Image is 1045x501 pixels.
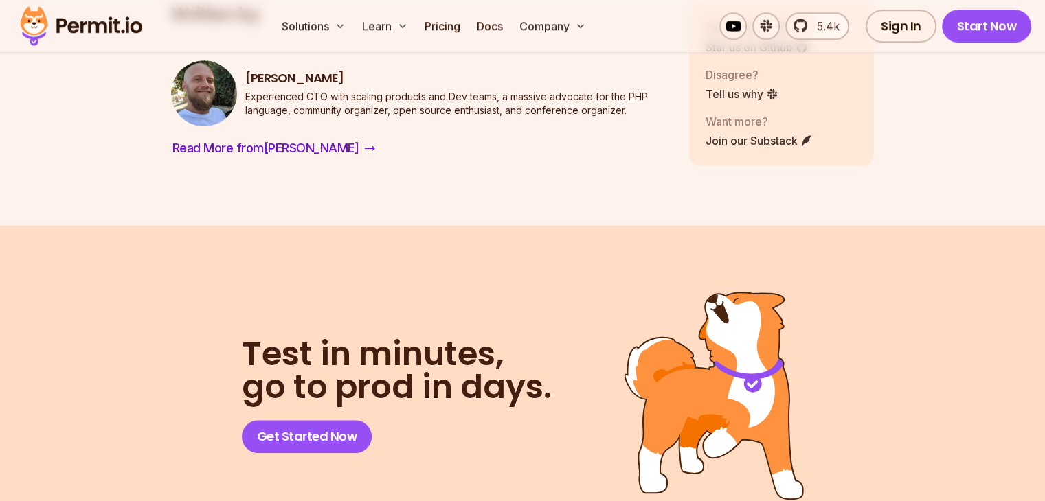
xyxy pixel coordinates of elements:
button: Learn [357,12,414,40]
a: Join our Substack [706,133,813,150]
a: Get Started Now [242,420,372,453]
h3: [PERSON_NAME] [245,70,667,87]
p: Want more? [706,114,813,130]
button: Company [514,12,592,40]
span: Read More from [PERSON_NAME] [172,139,359,158]
a: Pricing [419,12,466,40]
a: Read More from[PERSON_NAME] [171,137,377,159]
a: Docs [471,12,508,40]
p: Experienced CTO with scaling products and Dev teams, a massive advocate for the PHP language, com... [245,90,667,117]
img: Permit logo [14,3,148,49]
p: Disagree? [706,67,778,84]
a: 5.4k [785,12,849,40]
span: Test in minutes, [242,338,552,371]
button: Solutions [276,12,351,40]
a: Tell us why [706,86,778,103]
img: Steve McDougall [171,60,237,126]
span: 5.4k [809,18,840,34]
h2: go to prod in days. [242,338,552,404]
a: Sign In [866,10,936,43]
a: Start Now [942,10,1032,43]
